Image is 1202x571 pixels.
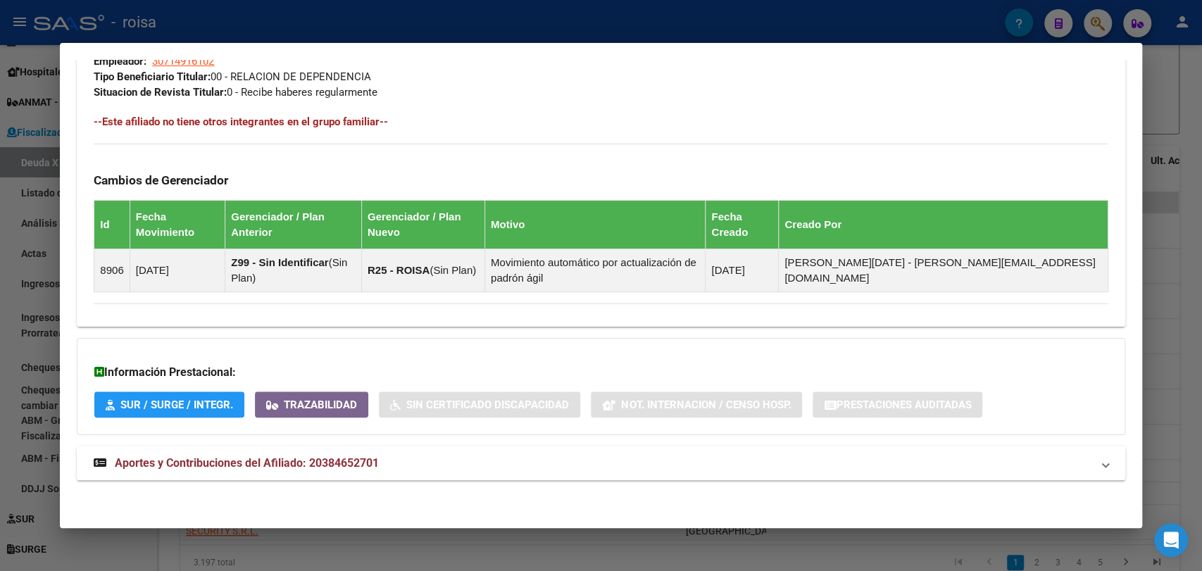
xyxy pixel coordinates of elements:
h4: --Este afiliado no tiene otros integrantes en el grupo familiar-- [94,114,1108,130]
span: 0 - Recibe haberes regularmente [94,86,377,99]
td: [DATE] [130,249,225,292]
button: SUR / SURGE / INTEGR. [94,391,244,418]
span: Prestaciones Auditadas [836,399,971,411]
td: 8906 [94,249,130,292]
h3: Información Prestacional: [94,364,1107,381]
td: [PERSON_NAME][DATE] - [PERSON_NAME][EMAIL_ADDRESS][DOMAIN_NAME] [779,249,1108,292]
span: Sin Plan [433,264,472,276]
button: Prestaciones Auditadas [813,391,982,418]
strong: Empleador: [94,55,146,68]
strong: Z99 - Sin Identificar [231,256,328,268]
mat-expansion-panel-header: Aportes y Contribuciones del Afiliado: 20384652701 [77,446,1125,480]
strong: Situacion de Revista Titular: [94,86,227,99]
th: Creado Por [779,201,1108,249]
th: Id [94,201,130,249]
td: ( ) [361,249,484,292]
button: Not. Internacion / Censo Hosp. [591,391,802,418]
td: Movimiento automático por actualización de padrón ágil [484,249,705,292]
td: ( ) [225,249,362,292]
span: Sin Certificado Discapacidad [406,399,569,411]
strong: R25 - ROISA [368,264,430,276]
td: [DATE] [706,249,779,292]
button: Sin Certificado Discapacidad [379,391,580,418]
span: Not. Internacion / Censo Hosp. [621,399,791,411]
span: Trazabilidad [284,399,357,411]
th: Gerenciador / Plan Nuevo [361,201,484,249]
th: Fecha Movimiento [130,201,225,249]
span: SUR / SURGE / INTEGR. [120,399,233,411]
th: Fecha Creado [706,201,779,249]
h3: Cambios de Gerenciador [94,172,1108,188]
span: 30714916102 [152,55,214,68]
div: Open Intercom Messenger [1154,523,1188,557]
span: 00 - RELACION DE DEPENDENCIA [94,70,371,83]
strong: Tipo Beneficiario Titular: [94,70,211,83]
th: Gerenciador / Plan Anterior [225,201,362,249]
button: Trazabilidad [255,391,368,418]
th: Motivo [484,201,705,249]
span: Aportes y Contribuciones del Afiliado: 20384652701 [115,456,379,470]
